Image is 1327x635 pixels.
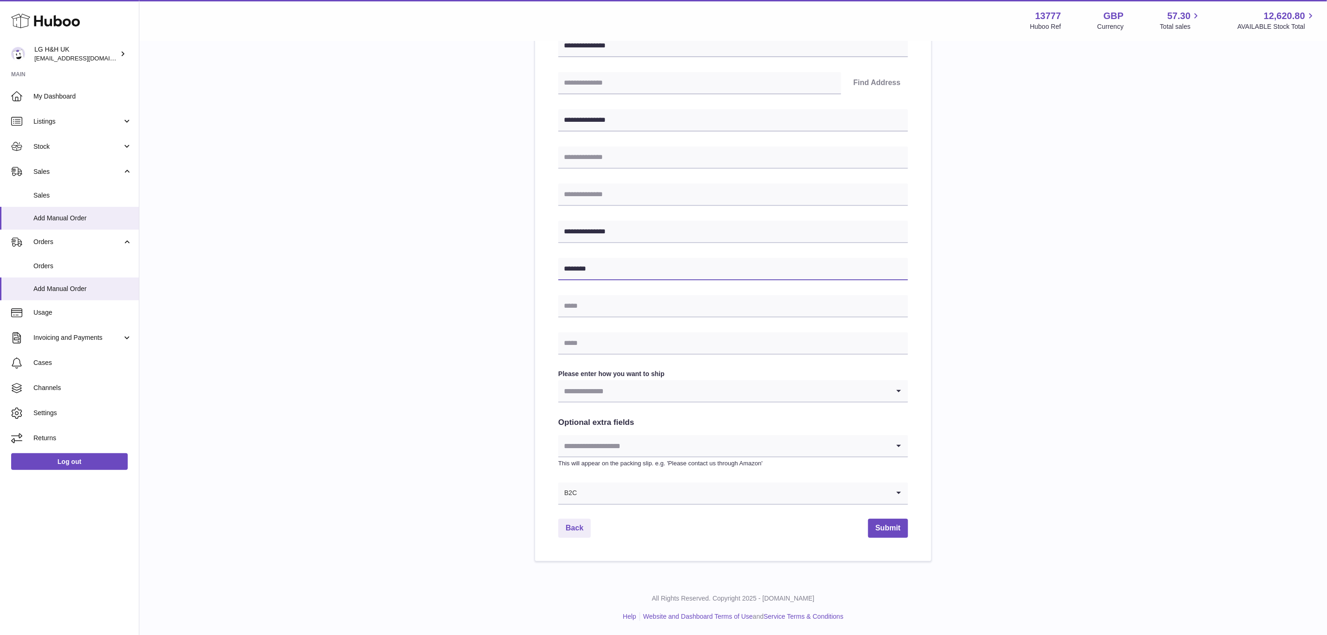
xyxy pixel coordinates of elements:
input: Search for option [558,435,889,456]
span: Orders [33,262,132,271]
a: Website and Dashboard Terms of Use [643,613,753,620]
div: Currency [1098,22,1124,31]
a: 57.30 Total sales [1160,10,1201,31]
strong: GBP [1104,10,1124,22]
div: Huboo Ref [1030,22,1061,31]
div: LG H&H UK [34,45,118,63]
span: Channels [33,384,132,392]
strong: 13777 [1035,10,1061,22]
a: Help [623,613,636,620]
span: 57.30 [1167,10,1190,22]
input: Search for option [577,483,889,504]
span: Usage [33,308,132,317]
label: Please enter how you want to ship [558,370,908,378]
span: 12,620.80 [1264,10,1305,22]
span: Add Manual Order [33,214,132,223]
span: B2C [558,483,577,504]
div: Search for option [558,483,908,505]
span: Returns [33,434,132,443]
a: Back [558,519,591,538]
span: Orders [33,238,122,246]
span: Stock [33,142,122,151]
p: All Rights Reserved. Copyright 2025 - [DOMAIN_NAME] [147,594,1320,603]
span: Total sales [1160,22,1201,31]
a: 12,620.80 AVAILABLE Stock Total [1237,10,1316,31]
span: Sales [33,191,132,200]
div: Search for option [558,435,908,457]
img: internalAdmin-13777@internal.huboo.com [11,47,25,61]
span: Listings [33,117,122,126]
p: This will appear on the packing slip. e.g. 'Please contact us through Amazon' [558,459,908,468]
h2: Optional extra fields [558,417,908,428]
span: Invoicing and Payments [33,333,122,342]
a: Log out [11,453,128,470]
div: Search for option [558,380,908,403]
button: Submit [868,519,908,538]
span: AVAILABLE Stock Total [1237,22,1316,31]
span: Cases [33,358,132,367]
span: Settings [33,409,132,417]
li: and [640,612,843,621]
span: Sales [33,167,122,176]
span: Add Manual Order [33,284,132,293]
a: Service Terms & Conditions [764,613,843,620]
input: Search for option [558,380,889,402]
span: My Dashboard [33,92,132,101]
span: [EMAIL_ADDRESS][DOMAIN_NAME] [34,54,137,62]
